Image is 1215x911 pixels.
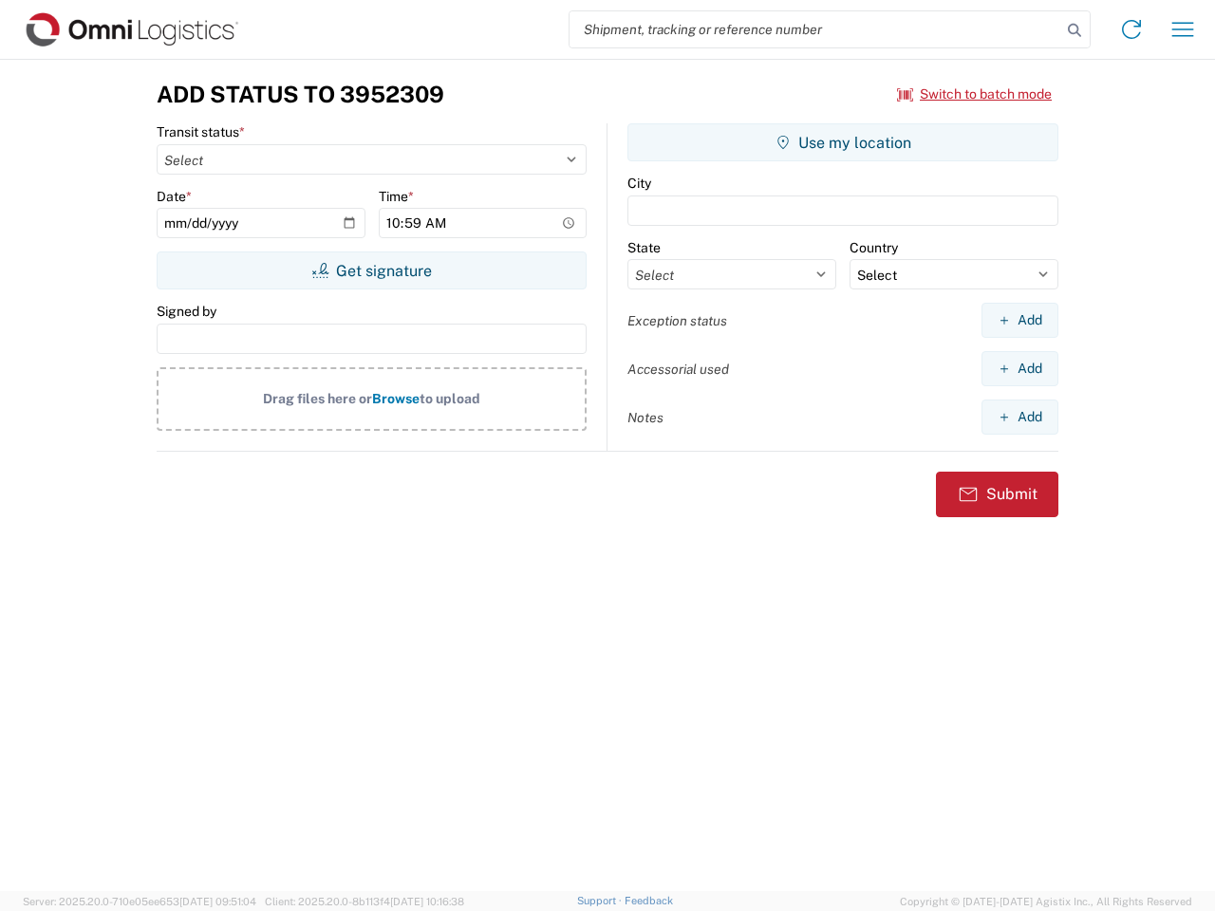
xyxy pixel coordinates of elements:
[157,251,587,289] button: Get signature
[981,303,1058,338] button: Add
[627,361,729,378] label: Accessorial used
[157,123,245,140] label: Transit status
[981,400,1058,435] button: Add
[625,895,673,906] a: Feedback
[23,896,256,907] span: Server: 2025.20.0-710e05ee653
[157,188,192,205] label: Date
[897,79,1052,110] button: Switch to batch mode
[850,239,898,256] label: Country
[627,123,1058,161] button: Use my location
[379,188,414,205] label: Time
[263,391,372,406] span: Drag files here or
[420,391,480,406] span: to upload
[390,896,464,907] span: [DATE] 10:16:38
[900,893,1192,910] span: Copyright © [DATE]-[DATE] Agistix Inc., All Rights Reserved
[981,351,1058,386] button: Add
[372,391,420,406] span: Browse
[577,895,625,906] a: Support
[157,303,216,320] label: Signed by
[570,11,1061,47] input: Shipment, tracking or reference number
[179,896,256,907] span: [DATE] 09:51:04
[265,896,464,907] span: Client: 2025.20.0-8b113f4
[627,239,661,256] label: State
[627,312,727,329] label: Exception status
[157,81,444,108] h3: Add Status to 3952309
[936,472,1058,517] button: Submit
[627,175,651,192] label: City
[627,409,664,426] label: Notes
